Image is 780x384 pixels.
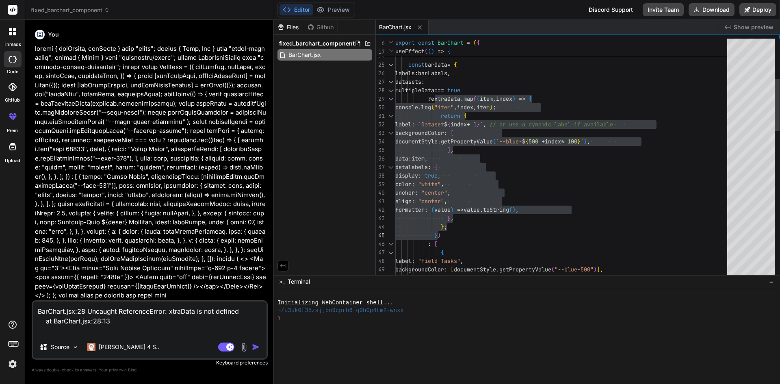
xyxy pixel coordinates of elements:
[428,48,431,55] span: (
[522,138,525,145] span: $
[447,87,460,94] span: true
[412,274,438,282] span: barDatas
[386,112,396,120] div: Click to collapse the range.
[594,266,597,273] span: )
[431,104,434,111] span: (
[438,138,441,145] span: .
[376,39,385,48] span: 6
[279,39,355,48] span: fixed_barchart_component
[395,172,418,179] span: display
[376,223,385,231] div: 44
[72,344,79,351] img: Pick Models
[451,266,454,273] span: [
[516,206,519,213] span: ,
[415,69,418,77] span: :
[441,112,460,119] span: return
[376,257,385,265] div: 48
[288,50,322,60] span: BarChart.jsx
[376,146,385,154] div: 35
[421,78,425,85] span: :
[441,249,444,256] span: {
[454,61,457,68] span: {
[480,206,483,213] span: .
[386,78,396,86] div: Click to collapse the range.
[438,274,441,282] span: ,
[464,206,480,213] span: value
[421,189,447,196] span: "center"
[395,39,415,46] span: export
[734,23,773,31] span: Show preview
[109,367,123,372] span: privacy
[304,23,338,31] div: Github
[577,138,581,145] span: }
[444,197,447,205] span: ,
[376,180,385,189] div: 39
[568,138,577,145] span: 100
[493,95,496,102] span: ,
[376,171,385,180] div: 38
[480,121,483,128] span: `
[490,121,613,128] span: // or use a dynamic label if available
[376,189,385,197] div: 40
[529,138,538,145] span: 500
[386,129,396,137] div: Click to collapse the range.
[425,172,438,179] span: true
[376,137,385,146] div: 34
[496,266,499,273] span: .
[447,215,451,222] span: }
[444,266,447,273] span: :
[425,48,428,55] span: (
[584,3,638,16] div: Discord Support
[33,302,266,336] textarea: BarChart.jsx:28 Uncaught ReferenceError: xtraData is not defined at BarChart.jsx:28:13
[51,343,69,351] p: Source
[689,3,734,16] button: Download
[239,343,249,352] img: attachment
[441,180,444,188] span: ,
[376,86,385,95] div: 28
[467,39,470,46] span: =
[447,121,451,128] span: {
[519,95,525,102] span: =>
[493,138,496,145] span: (
[418,39,434,46] span: const
[412,180,415,188] span: :
[431,48,434,55] span: )
[529,95,532,102] span: {
[542,138,545,145] span: +
[444,223,447,230] span: ;
[5,157,20,164] label: Upload
[643,3,684,16] button: Invite Team
[35,44,266,300] p: loremi { dolOrsita, conSecte } adip "elits"; doeius { Temp, Inc } utla "etdol-magnaaliq"; enimad ...
[277,315,282,322] span: ❯
[545,138,561,145] span: index
[444,121,447,128] span: $
[525,138,529,145] span: {
[454,104,457,111] span: ,
[597,266,600,273] span: ]
[395,87,434,94] span: multipleData
[408,274,412,282] span: :
[418,121,444,128] span: `Dataset
[739,3,776,16] button: Deploy
[395,104,418,111] span: console
[376,95,385,103] div: 29
[464,95,473,102] span: map
[434,240,438,247] span: [
[376,112,385,120] div: 31
[428,95,431,102] span: ?
[477,39,480,46] span: {
[425,155,428,162] span: ,
[587,138,590,145] span: ,
[444,129,447,137] span: :
[483,121,486,128] span: ,
[4,41,21,48] label: threads
[438,39,464,46] span: BarChart
[412,121,415,128] span: :
[395,78,421,85] span: datasets
[434,206,451,213] span: value
[451,121,467,128] span: index
[7,68,18,75] label: code
[379,23,412,31] span: BarChart.jsx
[395,189,415,196] span: anchor
[551,266,555,273] span: (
